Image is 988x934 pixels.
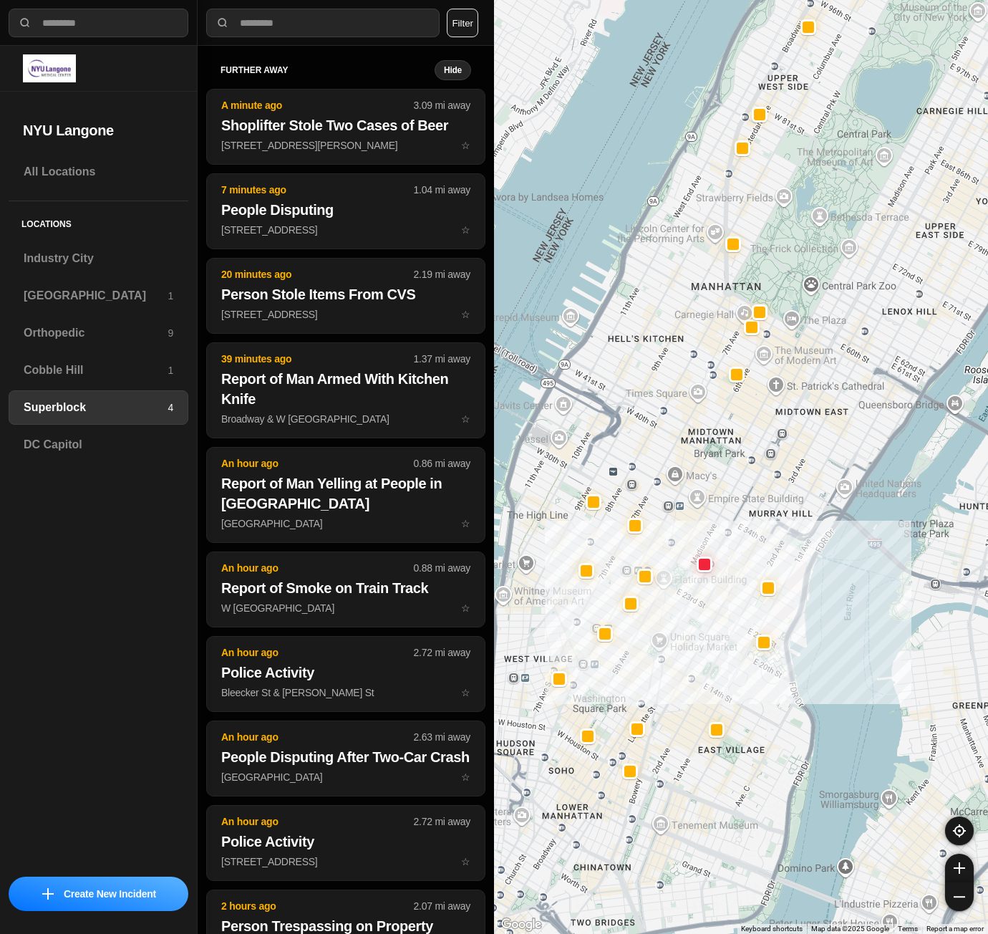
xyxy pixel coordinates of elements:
p: 39 minutes ago [221,352,414,366]
button: 20 minutes ago2.19 mi awayPerson Stole Items From CVS[STREET_ADDRESS]star [206,258,485,334]
p: An hour ago [221,456,414,471]
p: 2.72 mi away [414,645,470,660]
p: 2.07 mi away [414,899,470,913]
button: Filter [447,9,478,37]
p: An hour ago [221,561,414,575]
p: [GEOGRAPHIC_DATA] [221,516,470,531]
img: search [18,16,32,30]
h5: Locations [9,201,188,241]
p: 2.19 mi away [414,267,470,281]
p: Bleecker St & [PERSON_NAME] St [221,685,470,700]
p: [GEOGRAPHIC_DATA] [221,770,470,784]
span: star [461,687,470,698]
span: star [461,602,470,614]
h3: DC Capitol [24,436,173,453]
h2: People Disputing After Two-Car Crash [221,747,470,767]
h2: Report of Man Armed With Kitchen Knife [221,369,470,409]
a: Cobble Hill1 [9,353,188,387]
p: An hour ago [221,730,414,744]
p: 2.72 mi away [414,814,470,829]
h2: Shoplifter Stole Two Cases of Beer [221,115,470,135]
a: Open this area in Google Maps (opens a new window) [498,915,545,934]
span: star [461,309,470,320]
h2: Report of Man Yelling at People in [GEOGRAPHIC_DATA] [221,473,470,514]
p: W [GEOGRAPHIC_DATA] [221,601,470,615]
a: Superblock4 [9,390,188,425]
img: zoom-out [954,891,965,902]
img: search [215,16,230,30]
a: An hour ago0.88 mi awayReport of Smoke on Train TrackW [GEOGRAPHIC_DATA]star [206,602,485,614]
button: An hour ago2.72 mi awayPolice ActivityBleecker St & [PERSON_NAME] Ststar [206,636,485,712]
h5: further away [221,64,435,76]
button: Keyboard shortcuts [741,924,803,934]
p: 2.63 mi away [414,730,470,744]
p: A minute ago [221,98,414,112]
h2: People Disputing [221,200,470,220]
p: An hour ago [221,814,414,829]
h2: Police Activity [221,832,470,852]
p: 1.04 mi away [414,183,470,197]
button: Hide [435,60,471,80]
p: 9 [168,326,173,340]
a: An hour ago2.72 mi awayPolice ActivityBleecker St & [PERSON_NAME] Ststar [206,686,485,698]
span: Map data ©2025 Google [811,925,889,933]
p: [STREET_ADDRESS] [221,854,470,869]
h2: Person Stole Items From CVS [221,284,470,304]
span: star [461,413,470,425]
p: An hour ago [221,645,414,660]
span: star [461,518,470,529]
img: Google [498,915,545,934]
p: 1.37 mi away [414,352,470,366]
h3: All Locations [24,163,173,180]
a: 39 minutes ago1.37 mi awayReport of Man Armed With Kitchen KnifeBroadway & W [GEOGRAPHIC_DATA]star [206,413,485,425]
a: 7 minutes ago1.04 mi awayPeople Disputing[STREET_ADDRESS]star [206,223,485,236]
p: 20 minutes ago [221,267,414,281]
p: [STREET_ADDRESS] [221,223,470,237]
a: Report a map error [926,925,984,933]
a: Terms (opens in new tab) [898,925,918,933]
p: 0.86 mi away [414,456,470,471]
a: iconCreate New Incident [9,877,188,911]
h3: Cobble Hill [24,362,168,379]
a: An hour ago0.86 mi awayReport of Man Yelling at People in [GEOGRAPHIC_DATA][GEOGRAPHIC_DATA]star [206,517,485,529]
h3: [GEOGRAPHIC_DATA] [24,287,168,304]
a: [GEOGRAPHIC_DATA]1 [9,279,188,313]
p: 1 [168,363,173,377]
p: [STREET_ADDRESS] [221,307,470,322]
button: zoom-in [945,854,974,882]
p: 1 [168,289,173,303]
img: zoom-in [954,862,965,874]
h2: NYU Langone [23,120,174,140]
a: 20 minutes ago2.19 mi awayPerson Stole Items From CVS[STREET_ADDRESS]star [206,308,485,320]
a: An hour ago2.63 mi awayPeople Disputing After Two-Car Crash[GEOGRAPHIC_DATA]star [206,771,485,783]
p: 3.09 mi away [414,98,470,112]
h3: Industry City [24,250,173,267]
button: An hour ago2.72 mi awayPolice Activity[STREET_ADDRESS]star [206,805,485,881]
a: Orthopedic9 [9,316,188,350]
p: 4 [168,400,173,415]
span: star [461,140,470,151]
p: Create New Incident [64,887,156,901]
button: An hour ago0.86 mi awayReport of Man Yelling at People in [GEOGRAPHIC_DATA][GEOGRAPHIC_DATA]star [206,447,485,543]
a: A minute ago3.09 mi awayShoplifter Stole Two Cases of Beer[STREET_ADDRESS][PERSON_NAME]star [206,139,485,151]
button: recenter [945,817,974,845]
h3: Superblock [24,399,168,416]
button: An hour ago2.63 mi awayPeople Disputing After Two-Car Crash[GEOGRAPHIC_DATA]star [206,721,485,796]
button: An hour ago0.88 mi awayReport of Smoke on Train TrackW [GEOGRAPHIC_DATA]star [206,552,485,627]
h3: Orthopedic [24,324,168,342]
p: 0.88 mi away [414,561,470,575]
button: zoom-out [945,882,974,911]
a: DC Capitol [9,428,188,462]
a: Industry City [9,241,188,276]
a: All Locations [9,155,188,189]
img: logo [23,54,76,82]
span: star [461,224,470,236]
button: 39 minutes ago1.37 mi awayReport of Man Armed With Kitchen KnifeBroadway & W [GEOGRAPHIC_DATA]star [206,342,485,438]
p: [STREET_ADDRESS][PERSON_NAME] [221,138,470,153]
button: 7 minutes ago1.04 mi awayPeople Disputing[STREET_ADDRESS]star [206,173,485,249]
h2: Report of Smoke on Train Track [221,578,470,598]
p: 2 hours ago [221,899,414,913]
span: star [461,856,470,867]
p: Broadway & W [GEOGRAPHIC_DATA] [221,412,470,426]
button: A minute ago3.09 mi awayShoplifter Stole Two Cases of Beer[STREET_ADDRESS][PERSON_NAME]star [206,89,485,165]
